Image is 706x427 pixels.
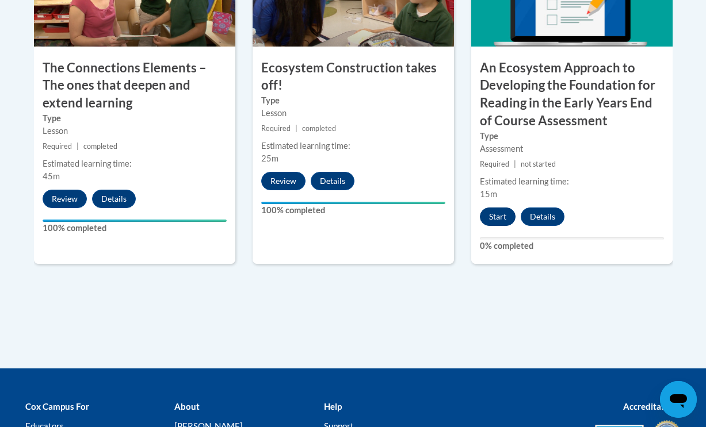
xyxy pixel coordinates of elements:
b: Accreditations [623,401,681,411]
button: Details [92,190,136,208]
label: 0% completed [480,240,664,252]
span: | [77,142,79,151]
button: Details [311,172,354,190]
span: | [514,160,516,168]
span: 25m [261,153,278,163]
button: Details [521,207,564,226]
label: Type [43,112,227,125]
h3: Ecosystem Construction takes off! [253,59,454,95]
div: Lesson [261,107,445,120]
button: Review [43,190,87,208]
h3: The Connections Elements – The ones that deepen and extend learning [34,59,235,112]
button: Start [480,207,516,226]
button: Review [261,172,306,190]
label: Type [261,94,445,107]
div: Lesson [43,125,227,137]
div: Estimated learning time: [261,140,445,152]
span: not started [521,160,556,168]
div: Your progress [261,202,445,204]
div: Estimated learning time: [43,157,227,170]
span: Required [480,160,509,168]
iframe: Button to launch messaging window [660,381,697,418]
span: Required [261,124,291,133]
b: Help [324,401,342,411]
span: completed [83,142,117,151]
div: Estimated learning time: [480,175,664,188]
div: Assessment [480,143,664,155]
label: Type [480,130,664,143]
h3: An Ecosystem Approach to Developing the Foundation for Reading in the Early Years End of Course A... [471,59,673,130]
span: 15m [480,189,497,199]
span: | [295,124,297,133]
span: 45m [43,171,60,181]
div: Your progress [43,220,227,222]
b: Cox Campus For [25,401,89,411]
b: About [174,401,200,411]
span: completed [302,124,336,133]
label: 100% completed [43,222,227,234]
span: Required [43,142,72,151]
label: 100% completed [261,204,445,217]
